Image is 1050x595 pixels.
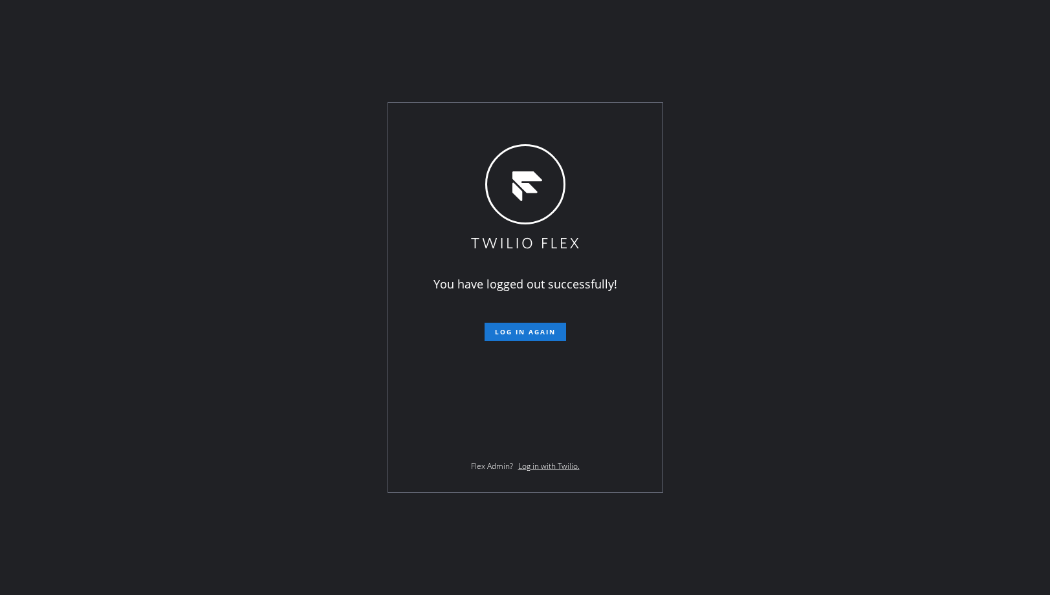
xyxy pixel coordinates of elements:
span: Flex Admin? [471,460,513,471]
span: Log in again [495,327,556,336]
span: You have logged out successfully! [433,276,617,292]
a: Log in with Twilio. [518,460,580,471]
button: Log in again [485,323,566,341]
